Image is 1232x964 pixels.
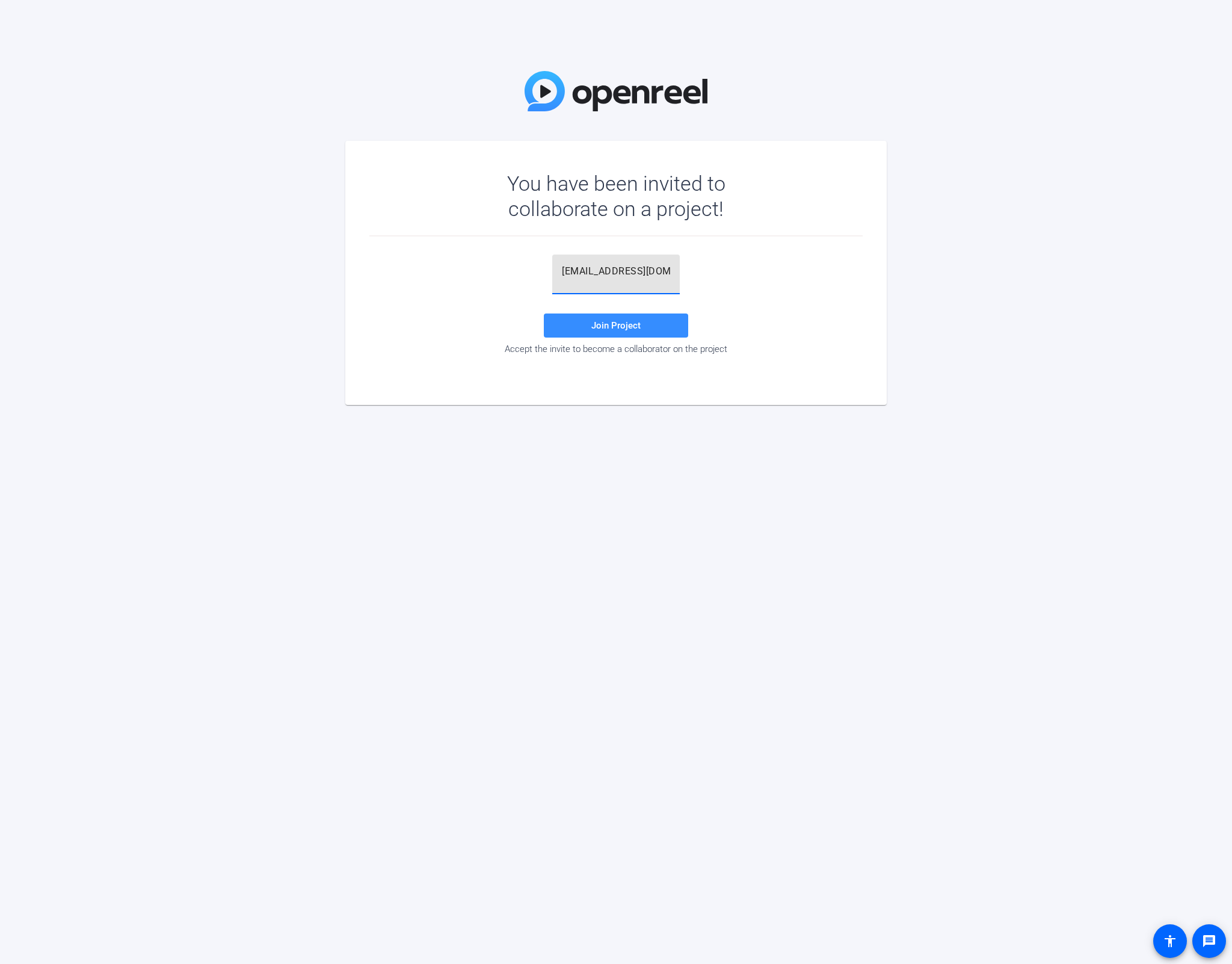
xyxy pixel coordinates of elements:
button: Join Project [544,314,688,338]
mat-icon: accessibility [1163,934,1177,948]
div: You have been invited to collaborate on a project! [472,171,760,221]
div: Accept the invite to become a collaborator on the project [369,344,863,354]
img: OpenReel Logo [525,71,707,111]
input: Password [562,264,670,279]
mat-icon: message [1202,934,1216,948]
span: Join Project [591,320,641,331]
